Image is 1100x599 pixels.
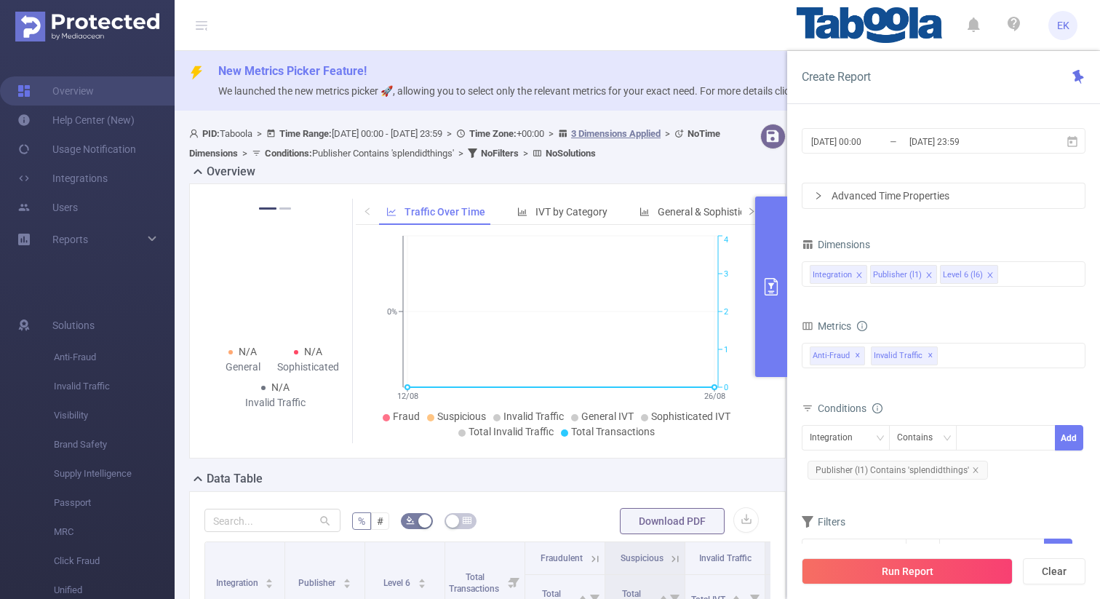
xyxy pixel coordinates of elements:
[519,148,533,159] span: >
[943,266,983,285] div: Level 6 (l6)
[265,148,454,159] span: Publisher Contains 'splendidthings'
[814,191,823,200] i: icon: right
[897,426,943,450] div: Contains
[651,410,730,422] span: Sophisticated IVT
[343,576,351,585] div: Sort
[871,346,938,365] span: Invalid Traffic
[239,346,257,357] span: N/A
[544,128,558,139] span: >
[535,206,607,218] span: IVT by Category
[876,434,885,444] i: icon: down
[914,539,929,563] div: ≥
[802,320,851,332] span: Metrics
[418,576,426,581] i: icon: caret-up
[387,307,397,317] tspan: 0%
[52,225,88,254] a: Reports
[404,206,485,218] span: Traffic Over Time
[802,516,845,528] span: Filters
[658,206,840,218] span: General & Sophisticated IVT by Category
[265,148,312,159] b: Conditions :
[54,517,175,547] span: MRC
[808,461,988,480] span: Publisher (l1) Contains 'splendidthings'
[238,148,252,159] span: >
[925,271,933,280] i: icon: close
[265,576,274,585] div: Sort
[442,128,456,139] span: >
[481,148,519,159] b: No Filters
[276,360,341,375] div: Sophisticated
[298,578,338,588] span: Publisher
[207,163,255,181] h2: Overview
[661,128,674,139] span: >
[54,343,175,372] span: Anti-Fraud
[343,582,351,587] i: icon: caret-down
[210,360,276,375] div: General
[449,572,501,594] span: Total Transactions
[266,576,274,581] i: icon: caret-up
[52,311,95,340] span: Solutions
[940,265,998,284] li: Level 6 (l6)
[271,381,290,393] span: N/A
[396,392,418,401] tspan: 12/08
[54,547,175,576] span: Click Fraud
[517,207,527,217] i: icon: bar-chart
[802,239,870,250] span: Dimensions
[218,85,840,97] span: We launched the new metrics picker 🚀, allowing you to select only the relevant metrics for your e...
[872,403,882,413] i: icon: info-circle
[363,207,372,215] i: icon: left
[418,576,426,585] div: Sort
[54,459,175,488] span: Supply Intelligence
[747,207,756,215] i: icon: right
[724,383,728,392] tspan: 0
[54,372,175,401] span: Invalid Traffic
[1055,425,1083,451] button: Add
[189,129,202,138] i: icon: user
[377,515,383,527] span: #
[639,207,650,217] i: icon: bar-chart
[386,207,396,217] i: icon: line-chart
[52,234,88,245] span: Reports
[813,266,852,285] div: Integration
[418,582,426,587] i: icon: caret-down
[469,426,554,437] span: Total Invalid Traffic
[546,148,596,159] b: No Solutions
[15,12,159,41] img: Protected Media
[802,70,871,84] span: Create Report
[724,236,728,245] tspan: 4
[972,467,979,474] i: icon: close
[810,265,867,284] li: Integration
[856,271,863,280] i: icon: close
[279,128,332,139] b: Time Range:
[724,307,728,317] tspan: 2
[571,426,655,437] span: Total Transactions
[581,410,634,422] span: General IVT
[943,434,952,444] i: icon: down
[202,128,220,139] b: PID:
[54,430,175,459] span: Brand Safety
[578,593,586,598] i: icon: caret-up
[659,593,667,598] i: icon: caret-up
[304,346,322,357] span: N/A
[17,135,136,164] a: Usage Notification
[733,593,741,598] i: icon: caret-up
[406,516,415,525] i: icon: bg-colors
[802,183,1085,208] div: icon: rightAdvanced Time Properties
[252,128,266,139] span: >
[17,106,135,135] a: Help Center (New)
[393,410,420,422] span: Fraud
[724,269,728,279] tspan: 3
[818,402,882,414] span: Conditions
[1023,558,1085,584] button: Clear
[463,516,471,525] i: icon: table
[810,426,863,450] div: Integration
[437,410,486,422] span: Suspicious
[216,578,260,588] span: Integration
[928,347,933,365] span: ✕
[503,410,564,422] span: Invalid Traffic
[17,164,108,193] a: Integrations
[204,509,340,532] input: Search...
[218,64,367,78] span: New Metrics Picker Feature!
[857,321,867,331] i: icon: info-circle
[243,395,308,410] div: Invalid Traffic
[908,132,1026,151] input: End date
